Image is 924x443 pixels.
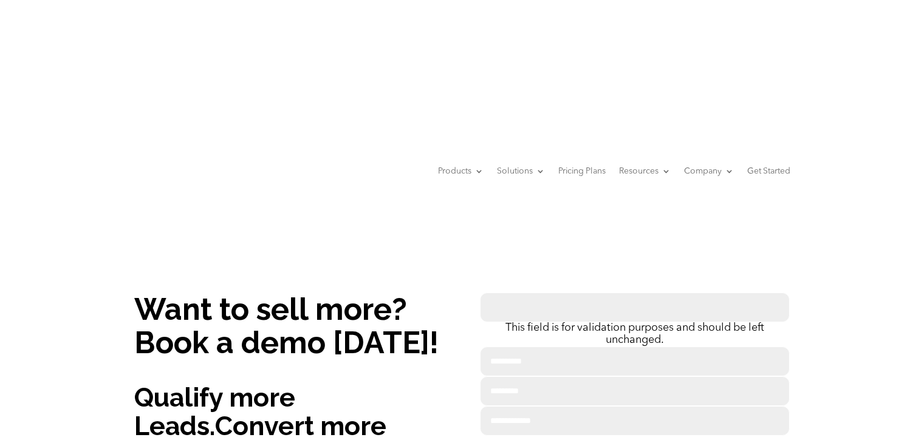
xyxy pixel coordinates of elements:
a: Company [684,148,734,194]
a: Pricing Plans [558,148,606,194]
a: Get Started [747,148,790,194]
a: Products [438,148,484,194]
a: Solutions [497,148,545,194]
h1: Want to sell more? Book a demo [DATE]! [134,293,444,365]
a: Resources [619,148,671,194]
div: This field is for validation purposes and should be left unchanged. [480,322,790,347]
